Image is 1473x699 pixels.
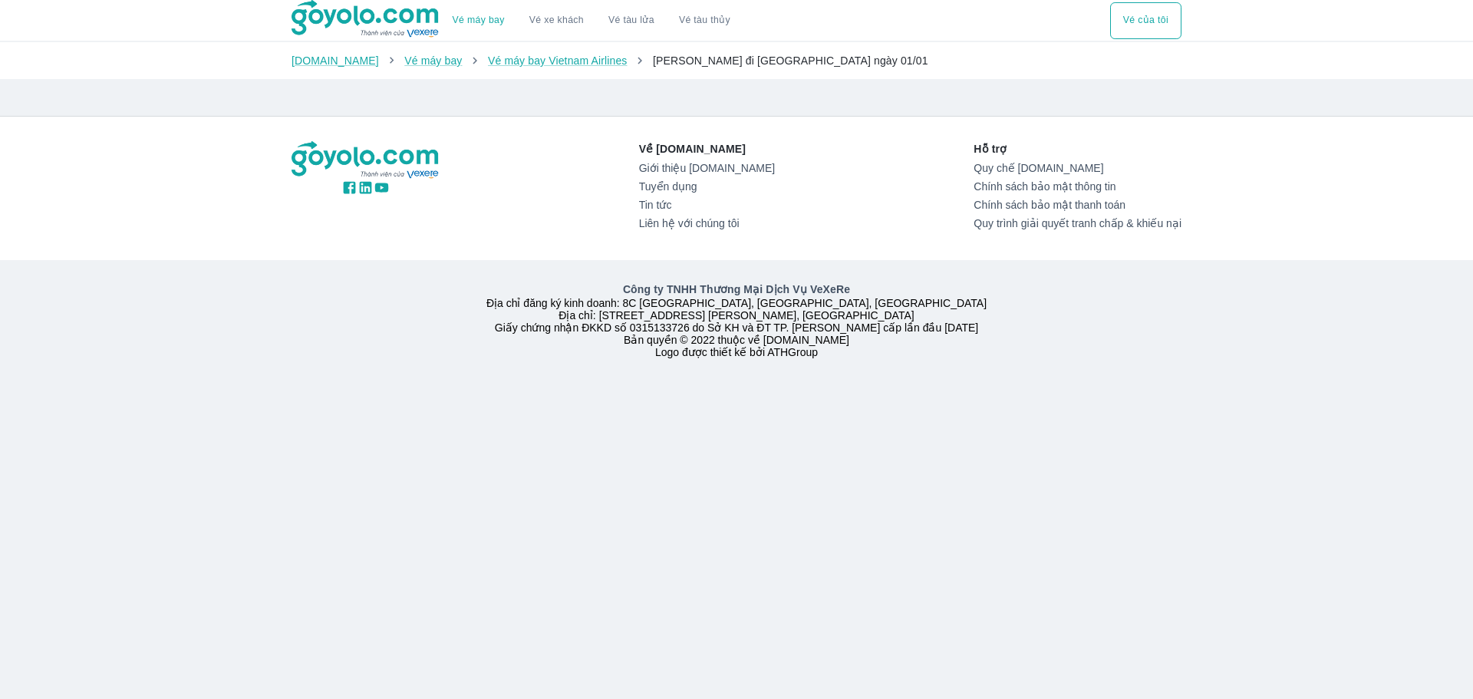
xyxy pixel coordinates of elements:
div: choose transportation mode [440,2,743,39]
p: Về [DOMAIN_NAME] [639,141,775,157]
span: [PERSON_NAME] đi [GEOGRAPHIC_DATA] ngày 01/01 [653,54,928,67]
nav: breadcrumb [292,53,1181,68]
a: Quy chế [DOMAIN_NAME] [974,162,1181,174]
a: Vé máy bay [453,15,505,26]
a: Giới thiệu [DOMAIN_NAME] [639,162,775,174]
a: Liên hệ với chúng tôi [639,217,775,229]
a: Vé máy bay [404,54,462,67]
p: Hỗ trợ [974,141,1181,157]
a: Tin tức [639,199,775,211]
a: [DOMAIN_NAME] [292,54,379,67]
a: Chính sách bảo mật thông tin [974,180,1181,193]
div: choose transportation mode [1110,2,1181,39]
button: Vé của tôi [1110,2,1181,39]
a: Vé xe khách [529,15,584,26]
button: Vé tàu thủy [667,2,743,39]
p: Công ty TNHH Thương Mại Dịch Vụ VeXeRe [295,282,1178,297]
div: Địa chỉ đăng ký kinh doanh: 8C [GEOGRAPHIC_DATA], [GEOGRAPHIC_DATA], [GEOGRAPHIC_DATA] Địa chỉ: [... [282,282,1191,358]
a: Chính sách bảo mật thanh toán [974,199,1181,211]
img: logo [292,141,440,180]
a: Quy trình giải quyết tranh chấp & khiếu nại [974,217,1181,229]
a: Vé máy bay Vietnam Airlines [488,54,628,67]
a: Tuyển dụng [639,180,775,193]
a: Vé tàu lửa [596,2,667,39]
